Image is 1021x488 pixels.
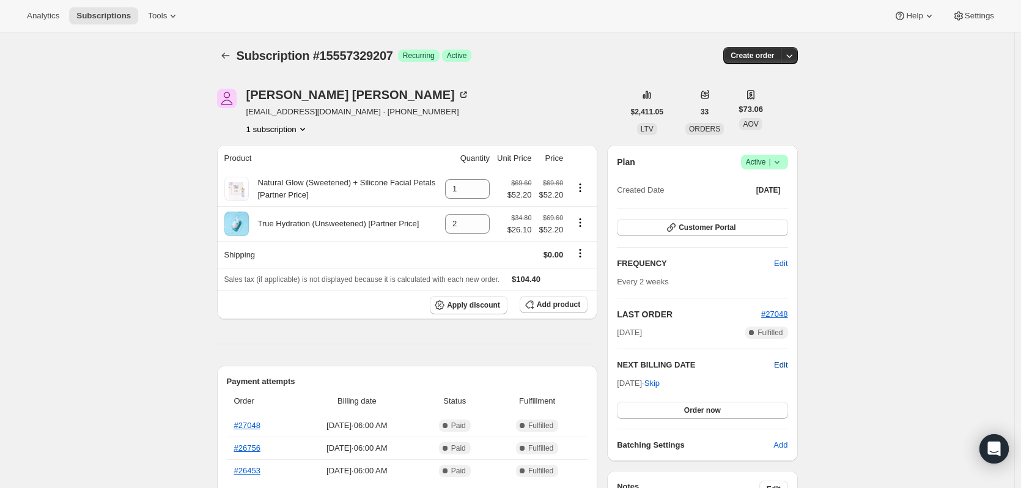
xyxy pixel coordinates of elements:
button: Edit [774,359,787,371]
button: Add [766,435,795,455]
span: $104.40 [512,275,540,284]
button: Order now [617,402,787,419]
button: Settings [945,7,1001,24]
span: Fulfilled [528,443,553,453]
span: Subscription #15557329207 [237,49,393,62]
a: #27048 [234,421,260,430]
button: Customer Portal [617,219,787,236]
span: Paid [451,421,466,431]
th: Shipping [217,241,442,268]
th: Price [535,145,567,172]
span: Apply discount [447,300,500,310]
h6: Batching Settings [617,439,773,451]
span: $2,411.05 [631,107,663,117]
span: Recurring [403,51,435,61]
span: Created Date [617,184,664,196]
small: $69.60 [543,214,563,221]
button: $2,411.05 [624,103,671,120]
button: Tools [141,7,186,24]
h2: Plan [617,156,635,168]
span: Sales tax (if applicable) is not displayed because it is calculated with each new order. [224,275,500,284]
span: 33 [701,107,709,117]
a: #26453 [234,466,260,475]
button: Subscriptions [217,47,234,64]
span: Active [746,156,783,168]
span: Edit [774,257,787,270]
span: [DATE] · [617,379,660,388]
span: Order now [684,405,721,415]
span: [DATE] · 06:00 AM [298,442,415,454]
span: Help [906,11,923,21]
button: Skip [637,374,667,393]
small: $34.80 [511,214,531,221]
button: Help [886,7,942,24]
button: Analytics [20,7,67,24]
span: $52.20 [539,189,563,201]
span: Paid [451,466,466,476]
img: product img [224,212,249,236]
span: Billing date [298,395,415,407]
span: Subscriptions [76,11,131,21]
img: product img [224,177,249,201]
span: Kimberly Spadaro [217,89,237,108]
span: Settings [965,11,994,21]
span: Status [422,395,487,407]
a: #26756 [234,443,260,453]
button: Product actions [570,216,590,229]
span: $0.00 [544,250,564,259]
th: Product [217,145,442,172]
button: Create order [723,47,781,64]
button: Apply discount [430,296,507,314]
span: Customer Portal [679,223,735,232]
button: #27048 [761,308,787,320]
h2: FREQUENCY [617,257,774,270]
a: #27048 [761,309,787,319]
span: Fulfilled [757,328,783,338]
h2: LAST ORDER [617,308,761,320]
span: ORDERS [689,125,720,133]
span: Fulfillment [494,395,580,407]
span: [DATE] · 06:00 AM [298,465,415,477]
button: Shipping actions [570,246,590,260]
span: Create order [731,51,774,61]
button: Subscriptions [69,7,138,24]
button: [DATE] [749,182,788,199]
h2: NEXT BILLING DATE [617,359,774,371]
span: [EMAIL_ADDRESS][DOMAIN_NAME] · [PHONE_NUMBER] [246,106,470,118]
button: Product actions [570,181,590,194]
button: Product actions [246,123,309,135]
div: Natural Glow (Sweetened) + Silicone Facial Petals [Partner Price] [249,177,438,201]
span: $52.20 [507,189,532,201]
span: [DATE] · 06:00 AM [298,420,415,432]
small: $69.60 [511,179,531,187]
span: Fulfilled [528,466,553,476]
span: Tools [148,11,167,21]
span: $73.06 [739,103,763,116]
span: Add [773,439,787,451]
button: Add product [520,296,588,313]
span: Every 2 weeks [617,277,669,286]
th: Unit Price [493,145,535,172]
th: Order [227,388,295,415]
span: Skip [644,377,660,390]
button: 33 [693,103,716,120]
span: $26.10 [507,224,532,236]
th: Quantity [441,145,493,172]
span: [DATE] [617,327,642,339]
div: Open Intercom Messenger [979,434,1009,464]
span: Add product [537,300,580,309]
div: True Hydration (Unsweetened) [Partner Price] [249,218,419,230]
span: Paid [451,443,466,453]
span: [DATE] [756,185,781,195]
span: AOV [743,120,758,128]
div: [PERSON_NAME] [PERSON_NAME] [246,89,470,101]
small: $69.60 [543,179,563,187]
span: Analytics [27,11,59,21]
button: Edit [767,254,795,273]
span: LTV [641,125,654,133]
span: Fulfilled [528,421,553,431]
h2: Payment attempts [227,375,588,388]
span: | [769,157,770,167]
